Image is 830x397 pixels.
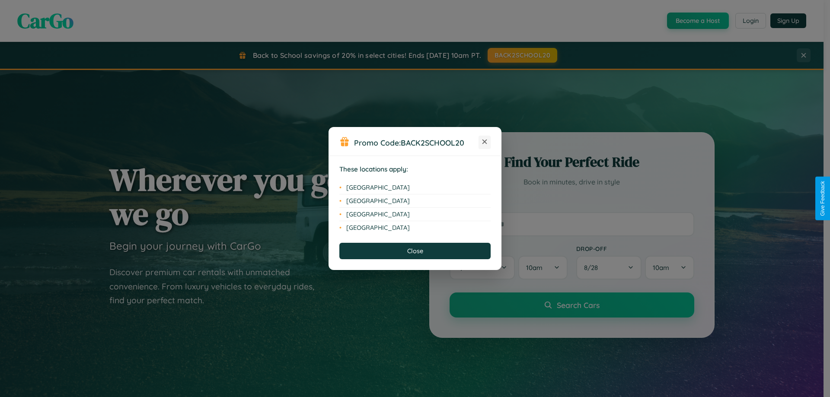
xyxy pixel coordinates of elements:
div: Give Feedback [820,181,826,216]
b: BACK2SCHOOL20 [401,138,464,147]
li: [GEOGRAPHIC_DATA] [339,181,491,194]
li: [GEOGRAPHIC_DATA] [339,208,491,221]
li: [GEOGRAPHIC_DATA] [339,221,491,234]
strong: These locations apply: [339,165,408,173]
button: Close [339,243,491,259]
h3: Promo Code: [354,138,479,147]
li: [GEOGRAPHIC_DATA] [339,194,491,208]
